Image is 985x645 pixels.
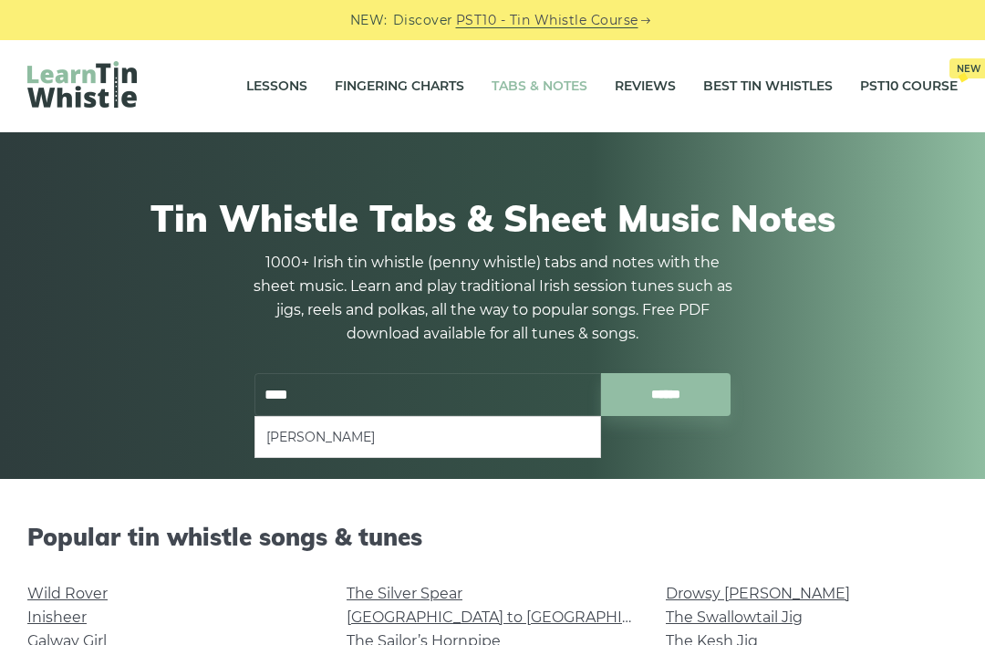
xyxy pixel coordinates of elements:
[27,609,87,626] a: Inisheer
[492,64,587,109] a: Tabs & Notes
[27,61,137,108] img: LearnTinWhistle.com
[246,251,739,346] p: 1000+ Irish tin whistle (penny whistle) tabs and notes with the sheet music. Learn and play tradi...
[347,585,462,602] a: The Silver Spear
[266,426,589,448] li: [PERSON_NAME]
[666,585,850,602] a: Drowsy [PERSON_NAME]
[246,64,307,109] a: Lessons
[335,64,464,109] a: Fingering Charts
[703,64,833,109] a: Best Tin Whistles
[860,64,958,109] a: PST10 CourseNew
[27,523,958,551] h2: Popular tin whistle songs & tunes
[36,196,949,240] h1: Tin Whistle Tabs & Sheet Music Notes
[347,609,683,626] a: [GEOGRAPHIC_DATA] to [GEOGRAPHIC_DATA]
[666,609,803,626] a: The Swallowtail Jig
[27,585,108,602] a: Wild Rover
[615,64,676,109] a: Reviews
